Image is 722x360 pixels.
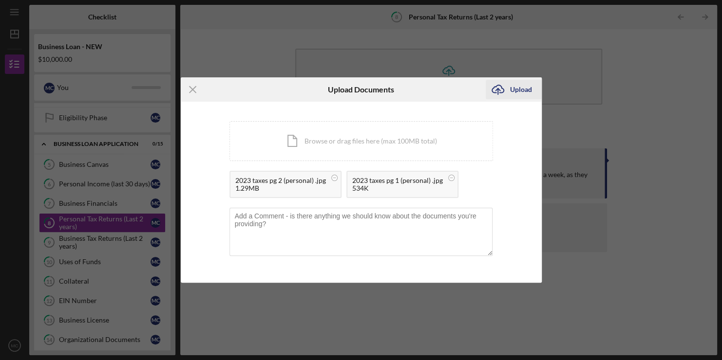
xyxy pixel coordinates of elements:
[486,80,542,99] button: Upload
[510,80,532,99] div: Upload
[328,85,394,94] h6: Upload Documents
[235,184,326,192] div: 1.29MB
[352,177,443,184] div: 2023 taxes pg 1 (personal) .jpg
[235,177,326,184] div: 2023 taxes pg 2 (personal) .jpg
[352,184,443,192] div: 534K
